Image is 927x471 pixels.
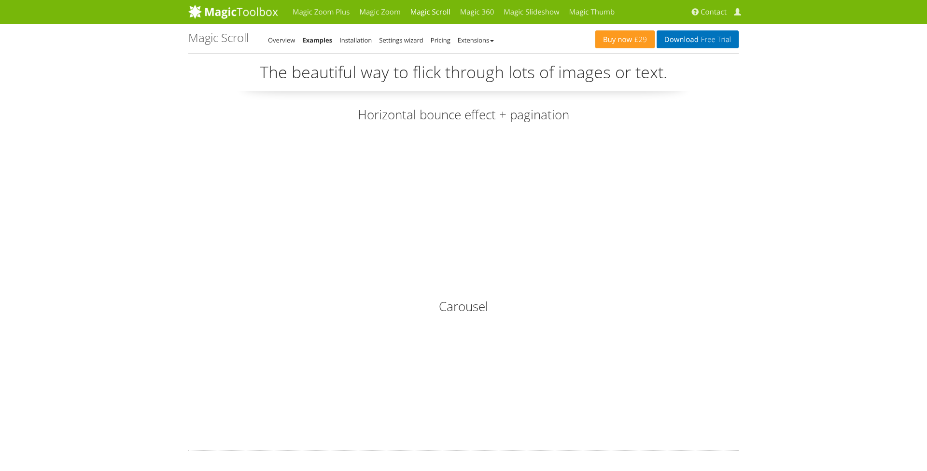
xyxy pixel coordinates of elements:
[188,31,249,44] h1: Magic Scroll
[595,30,655,48] a: Buy now£29
[339,36,372,44] a: Installation
[188,298,739,315] h2: Carousel
[657,30,739,48] a: DownloadFree Trial
[188,61,739,91] p: The beautiful way to flick through lots of images or text.
[701,7,727,17] span: Contact
[188,4,278,19] img: MagicToolbox.com - Image tools for your website
[699,36,731,43] span: Free Trial
[302,36,332,44] a: Examples
[431,36,450,44] a: Pricing
[188,106,739,123] h2: Horizontal bounce effect + pagination
[379,36,423,44] a: Settings wizard
[268,36,295,44] a: Overview
[458,36,494,44] a: Extensions
[632,36,647,43] span: £29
